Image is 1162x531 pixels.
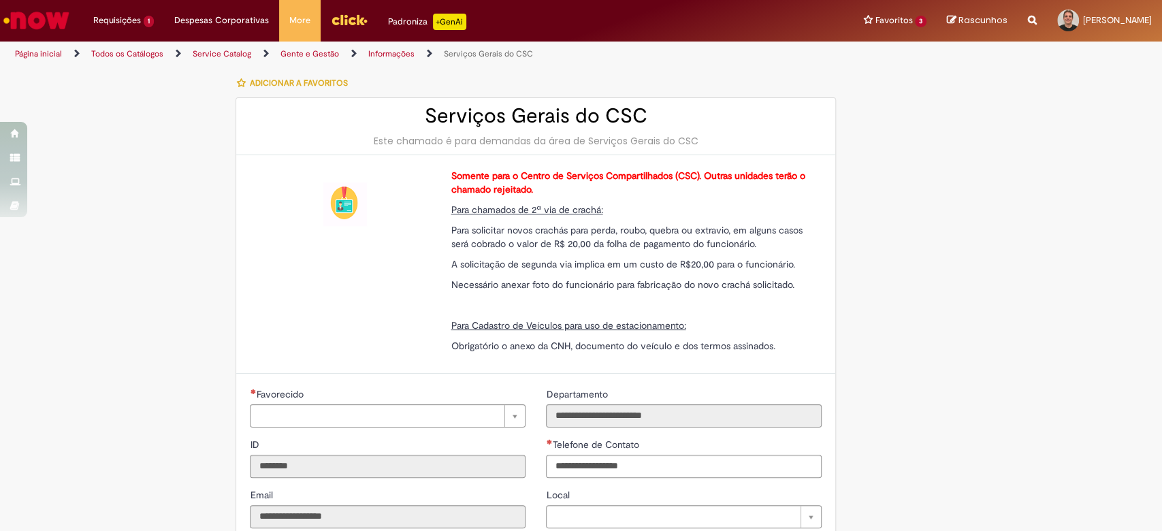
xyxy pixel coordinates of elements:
[947,14,1007,27] a: Rascunhos
[250,505,526,528] input: Email
[144,16,154,27] span: 1
[1083,14,1152,26] span: [PERSON_NAME]
[250,134,822,148] div: Este chamado é para demandas da área de Serviços Gerais do CSC
[331,10,368,30] img: click_logo_yellow_360x200.png
[958,14,1007,27] span: Rascunhos
[250,389,256,394] span: Necessários
[451,257,811,271] p: A solicitação de segunda via implica em um custo de R$20,00 para o funcionário.
[451,170,805,195] strong: Somente para o Centro de Serviços Compartilhados (CSC). Outras unidades terão o chamado rejeitado.
[250,489,275,501] span: Somente leitura - Email
[289,14,310,27] span: More
[875,14,912,27] span: Favoritos
[444,48,533,59] a: Serviços Gerais do CSC
[15,48,62,59] a: Página inicial
[250,438,261,451] label: Somente leitura - ID
[91,48,163,59] a: Todos os Catálogos
[10,42,764,67] ul: Trilhas de página
[256,388,306,400] span: Necessários - Favorecido
[546,388,610,400] span: Somente leitura - Departamento
[451,339,811,353] p: Obrigatório o anexo da CNH, documento do veículo e dos termos assinados.
[451,278,811,291] p: Necessário anexar foto do funcionário para fabricação do novo crachá solicitado.
[546,387,610,401] label: Somente leitura - Departamento
[249,78,347,88] span: Adicionar a Favoritos
[546,489,572,501] span: Local
[193,48,251,59] a: Service Catalog
[451,204,602,216] span: Para chamados de 2ª via de crachá:
[250,105,822,127] h2: Serviços Gerais do CSC
[546,404,822,428] input: Departamento
[451,319,685,332] span: Para Cadastro de Veículos para uso de estacionamento:
[388,14,466,30] div: Padroniza
[1,7,71,34] img: ServiceNow
[250,455,526,478] input: ID
[546,455,822,478] input: Telefone de Contato
[250,404,526,428] a: Limpar campo Favorecido
[451,223,811,251] p: Para solicitar novos crachás para perda, roubo, quebra ou extravio, em alguns casos será cobrado ...
[174,14,269,27] span: Despesas Corporativas
[915,16,926,27] span: 3
[323,182,367,226] img: Serviços Gerais do CSC
[250,488,275,502] label: Somente leitura - Email
[546,439,552,445] span: Obrigatório Preenchido
[236,69,355,97] button: Adicionar a Favoritos
[546,505,822,528] a: Limpar campo Local
[93,14,141,27] span: Requisições
[280,48,339,59] a: Gente e Gestão
[552,438,641,451] span: Telefone de Contato
[433,14,466,30] p: +GenAi
[368,48,415,59] a: Informações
